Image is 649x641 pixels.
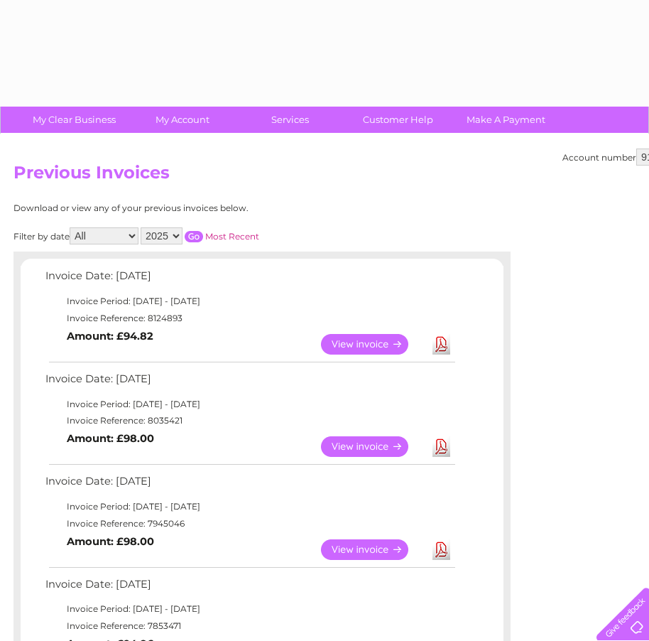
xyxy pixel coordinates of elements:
td: Invoice Date: [DATE] [42,370,457,396]
a: View [321,436,425,457]
a: Most Recent [205,231,259,242]
a: View [321,334,425,355]
td: Invoice Reference: 7945046 [42,515,457,532]
a: Services [231,107,349,133]
b: Amount: £98.00 [67,535,154,548]
td: Invoice Reference: 7853471 [42,618,457,635]
a: Download [432,334,450,355]
a: My Clear Business [16,107,133,133]
td: Invoice Period: [DATE] - [DATE] [42,293,457,310]
div: Download or view any of your previous invoices below. [13,203,386,213]
td: Invoice Period: [DATE] - [DATE] [42,396,457,413]
td: Invoice Period: [DATE] - [DATE] [42,498,457,515]
a: Make A Payment [447,107,565,133]
a: Customer Help [339,107,457,133]
a: Download [432,539,450,560]
a: View [321,539,425,560]
b: Amount: £98.00 [67,432,154,445]
a: My Account [124,107,241,133]
div: Filter by date [13,227,386,244]
td: Invoice Date: [DATE] [42,575,457,601]
td: Invoice Reference: 8124893 [42,310,457,327]
td: Invoice Period: [DATE] - [DATE] [42,600,457,618]
b: Amount: £94.82 [67,330,153,343]
a: Download [432,436,450,457]
td: Invoice Date: [DATE] [42,266,457,293]
td: Invoice Reference: 8035421 [42,412,457,429]
td: Invoice Date: [DATE] [42,472,457,498]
